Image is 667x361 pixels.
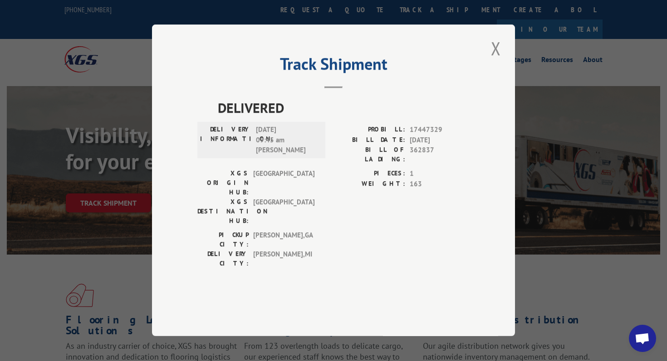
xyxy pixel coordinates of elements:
label: PICKUP CITY: [197,231,249,250]
label: BILL OF LADING: [333,145,405,164]
span: [GEOGRAPHIC_DATA] [253,197,314,226]
label: XGS DESTINATION HUB: [197,197,249,226]
span: 163 [410,179,470,189]
label: DELIVERY CITY: [197,250,249,269]
label: PROBILL: [333,125,405,135]
span: DELIVERED [218,98,470,118]
span: [DATE] 09:45 am [PERSON_NAME] [256,125,317,156]
span: [GEOGRAPHIC_DATA] [253,169,314,197]
span: [PERSON_NAME] , MI [253,250,314,269]
span: 17447329 [410,125,470,135]
button: Close modal [488,36,504,61]
span: [PERSON_NAME] , GA [253,231,314,250]
label: BILL DATE: [333,135,405,145]
label: DELIVERY INFORMATION: [200,125,251,156]
a: Open chat [629,325,656,352]
label: XGS ORIGIN HUB: [197,169,249,197]
label: PIECES: [333,169,405,179]
span: 362837 [410,145,470,164]
label: WEIGHT: [333,179,405,189]
h2: Track Shipment [197,58,470,75]
span: [DATE] [410,135,470,145]
span: 1 [410,169,470,179]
